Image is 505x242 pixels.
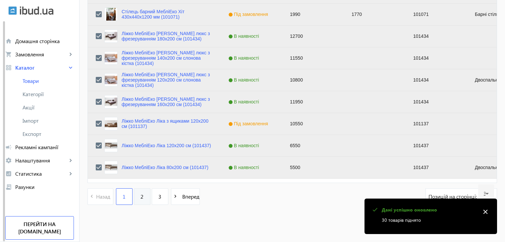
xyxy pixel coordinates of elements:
div: 101434 [405,91,467,113]
a: Ліжко МебліЕко Ліка з ящиками 120х200 см (101137) [122,118,212,129]
div: 10800 [282,69,344,91]
button: Вперед [171,188,200,205]
mat-icon: shopping_cart [5,51,12,58]
span: Позицій на сторінці: [428,193,478,200]
span: Товари [23,78,74,84]
mat-icon: settings [5,157,12,164]
p: 30 товарів піднято [382,216,477,223]
div: 101437 [405,135,467,156]
span: Рекламні кампанії [15,144,74,151]
div: 10550 [282,113,344,135]
mat-icon: campaign [5,144,12,151]
div: 101071 [405,4,467,25]
div: 1990 [282,4,344,25]
div: 101434 [405,69,467,91]
div: 5500 [282,157,344,178]
p: Дані успішно оновлено [382,207,477,213]
div: 11550 [282,47,344,69]
span: Рахунки [15,184,74,190]
span: Налаштування [15,157,67,164]
div: 101434 [405,47,467,69]
span: Імпорт [23,117,74,124]
span: Вперед [180,193,199,200]
span: В наявності [228,165,261,170]
span: Каталог [15,64,67,71]
mat-icon: grid_view [5,64,12,71]
span: 1 [123,193,126,200]
div: 101434 [405,26,467,47]
span: 3 [158,193,161,200]
a: Стілець барний МебліЕко Хіт 430х440х1200 мм (101071) [122,9,212,20]
mat-icon: navigate_next [171,192,180,201]
span: Домашня сторінка [15,38,74,44]
span: Категорії [23,91,74,97]
span: В наявності [228,55,261,61]
a: Ліжко МебліЕко Ліка 120х200 см (101437) [122,143,211,148]
span: 2 [140,193,143,200]
div: 1770 [344,4,405,25]
span: Експорт [23,131,74,137]
img: ibud.svg [8,6,17,15]
div: 12700 [282,26,344,47]
a: Ліжко МебліЕко [PERSON_NAME] люкс з фрезеруванням 160х200 см (101434) [122,96,212,107]
a: Ліжко МебліЕко Ліка 80х200 см (101437) [122,165,208,170]
span: Акції [23,104,74,111]
span: В наявності [228,33,261,39]
a: Ліжко МебліЕко [PERSON_NAME] люкс з фрезеруванням 120х200 см слонова кістка (101434) [122,72,212,88]
div: 101437 [405,157,467,178]
span: В наявності [228,77,261,83]
mat-icon: check [370,206,379,214]
a: Ліжко МебліЕко [PERSON_NAME] люкс з фрезеруванням 180х200 см (101434) [122,31,212,41]
div: 101137 [405,113,467,135]
span: В наявності [228,99,261,104]
a: Ліжко МебліЕко [PERSON_NAME] люкс з фрезеруванням 140х200 см слонова кістка (101434) [122,50,212,66]
span: Замовлення [15,51,67,58]
mat-icon: receipt_long [5,184,12,190]
mat-icon: home [5,38,12,44]
div: 11950 [282,91,344,113]
span: В наявності [228,143,261,148]
span: Під замовлення [228,12,270,17]
mat-icon: keyboard_arrow_right [67,51,74,58]
mat-icon: analytics [5,170,12,177]
mat-icon: keyboard_arrow_right [67,170,74,177]
span: Статистика [15,170,67,177]
mat-icon: close [480,207,490,217]
div: 6550 [282,135,344,156]
mat-icon: keyboard_arrow_right [67,64,74,71]
a: Перейти на [DOMAIN_NAME] [5,216,74,240]
img: ibud_text.svg [20,6,53,15]
span: Під замовлення [228,121,270,126]
mat-icon: keyboard_arrow_right [67,157,74,164]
